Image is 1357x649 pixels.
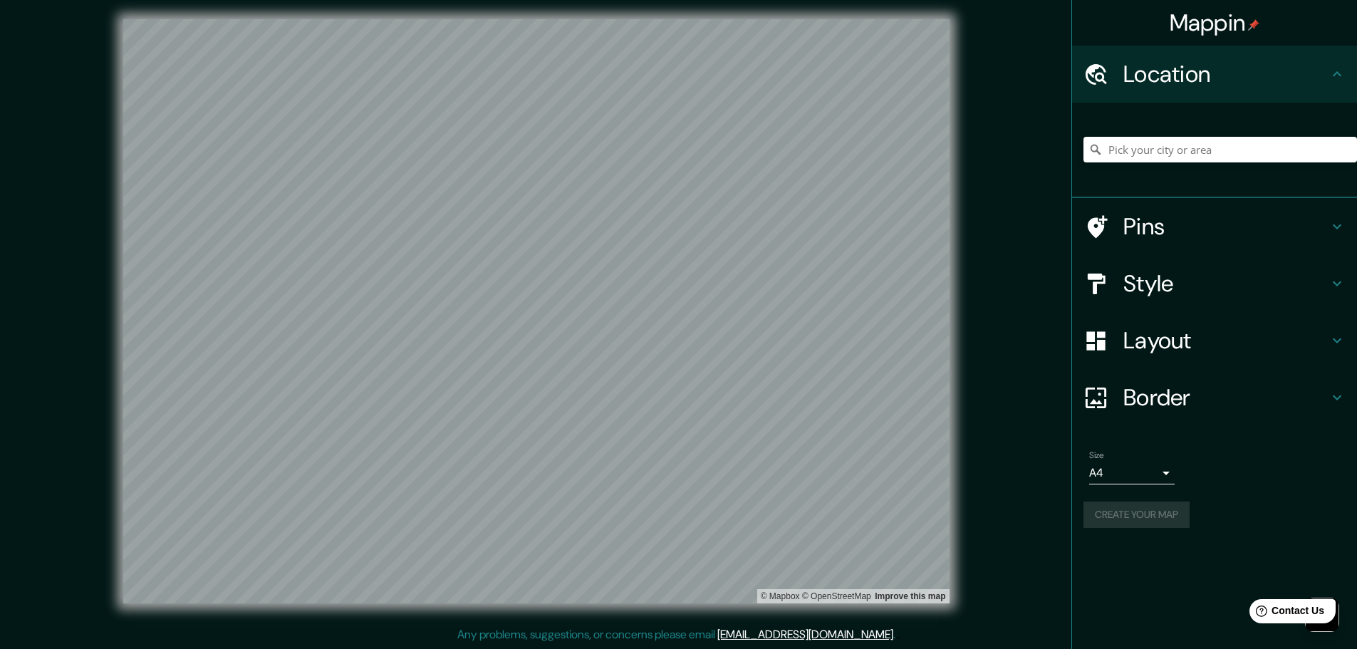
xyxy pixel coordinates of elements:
label: Size [1089,450,1104,462]
input: Pick your city or area [1083,137,1357,162]
h4: Layout [1123,326,1329,355]
a: Map feedback [875,591,945,601]
div: Border [1072,369,1357,426]
h4: Style [1123,269,1329,298]
iframe: Help widget launcher [1230,593,1341,633]
p: Any problems, suggestions, or concerns please email . [457,626,895,643]
h4: Pins [1123,212,1329,241]
div: Pins [1072,198,1357,255]
div: . [895,626,898,643]
div: A4 [1089,462,1175,484]
a: Mapbox [761,591,800,601]
div: Style [1072,255,1357,312]
div: Location [1072,46,1357,103]
canvas: Map [123,19,950,603]
a: [EMAIL_ADDRESS][DOMAIN_NAME] [717,627,893,642]
div: Layout [1072,312,1357,369]
h4: Border [1123,383,1329,412]
a: OpenStreetMap [802,591,871,601]
h4: Location [1123,60,1329,88]
h4: Mappin [1170,9,1260,37]
div: . [898,626,900,643]
img: pin-icon.png [1248,19,1259,31]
